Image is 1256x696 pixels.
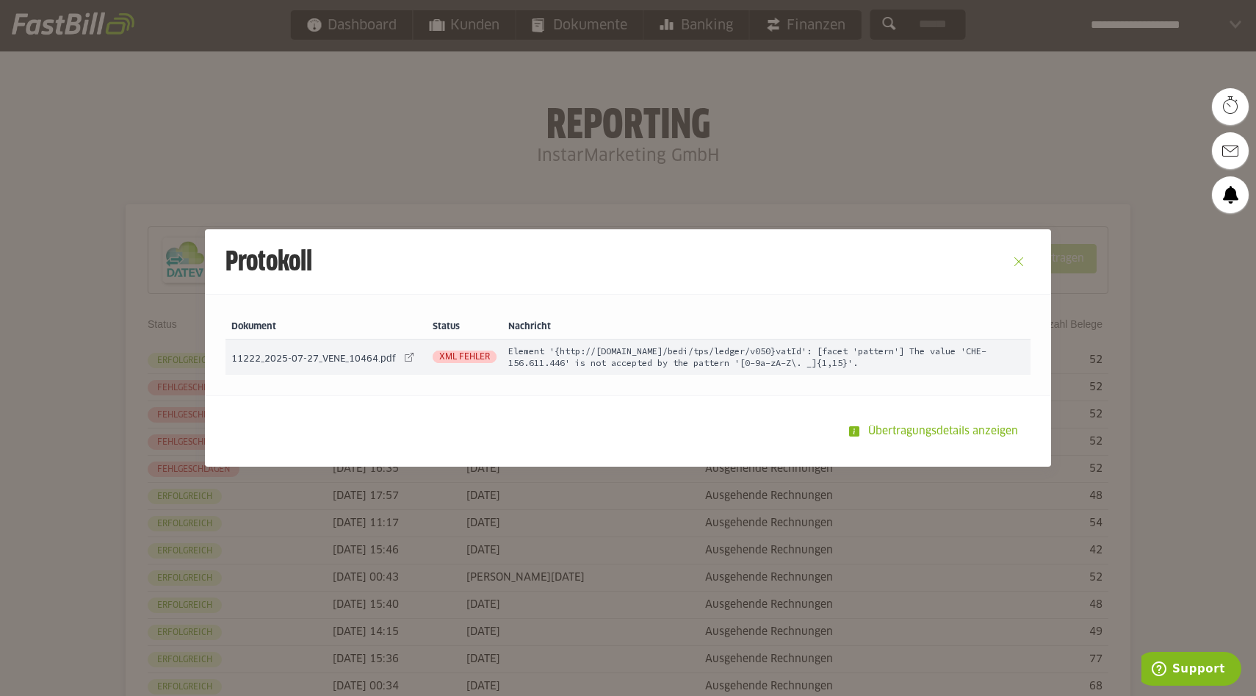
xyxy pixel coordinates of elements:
[840,417,1031,446] sl-button: Übertragungsdetails anzeigen
[399,347,419,367] sl-icon-button: 11222_2025-07-27_VENE_10464.pdf
[433,351,497,363] span: XML Fehler
[225,315,427,340] th: Dokument
[231,355,396,364] span: 11222_2025-07-27_VENE_10464.pdf
[1141,652,1241,689] iframe: Öffnet ein Widget, in dem Sie weitere Informationen finden
[502,315,1031,340] th: Nachricht
[427,315,502,340] th: Status
[502,340,1031,375] td: Element '{http://[DOMAIN_NAME]/bedi/tps/ledger/v050}vatId': [facet 'pattern'] The value 'CHE-156....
